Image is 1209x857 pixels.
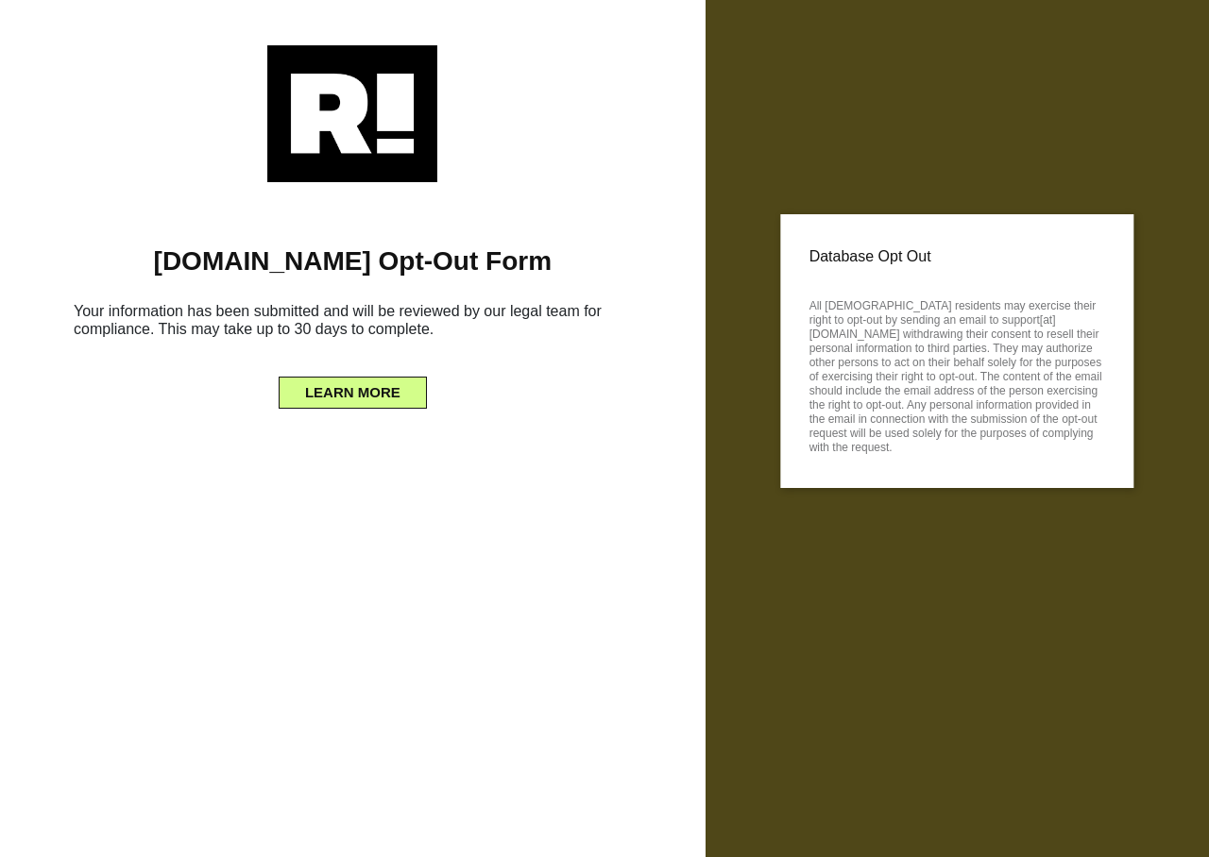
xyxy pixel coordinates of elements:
[279,379,427,395] a: LEARN MORE
[279,377,427,409] button: LEARN MORE
[809,294,1105,455] p: All [DEMOGRAPHIC_DATA] residents may exercise their right to opt-out by sending an email to suppo...
[267,45,437,182] img: Retention.com
[809,243,1105,271] p: Database Opt Out
[28,294,677,353] h6: Your information has been submitted and will be reviewed by our legal team for compliance. This m...
[28,245,677,277] h1: [DOMAIN_NAME] Opt-Out Form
